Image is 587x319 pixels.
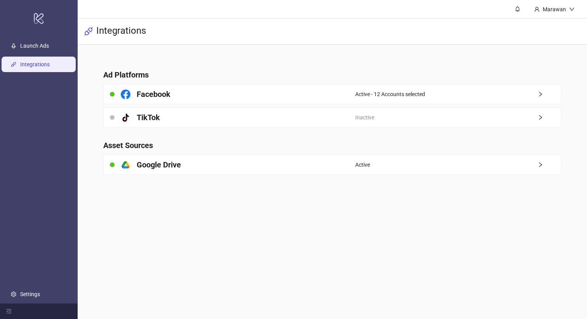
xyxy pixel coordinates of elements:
[355,160,370,169] span: Active
[538,115,561,120] span: right
[137,112,160,123] h4: TikTok
[20,61,50,67] a: Integrations
[355,90,425,98] span: Active - 12 Accounts selected
[137,159,181,170] h4: Google Drive
[355,113,374,122] span: Inactive
[569,7,575,12] span: down
[20,43,49,49] a: Launch Ads
[137,89,170,100] h4: Facebook
[6,309,12,314] span: menu-fold
[96,25,146,38] h3: Integrations
[538,162,561,167] span: right
[103,69,561,80] h4: Ad Platforms
[20,291,40,297] a: Settings
[103,155,561,175] a: Google DriveActiveright
[538,91,561,97] span: right
[540,5,569,14] div: Marawan
[515,6,520,12] span: bell
[534,7,540,12] span: user
[103,107,561,128] a: TikTokInactiveright
[84,27,93,36] span: api
[103,84,561,104] a: FacebookActive - 12 Accounts selectedright
[103,140,561,151] h4: Asset Sources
